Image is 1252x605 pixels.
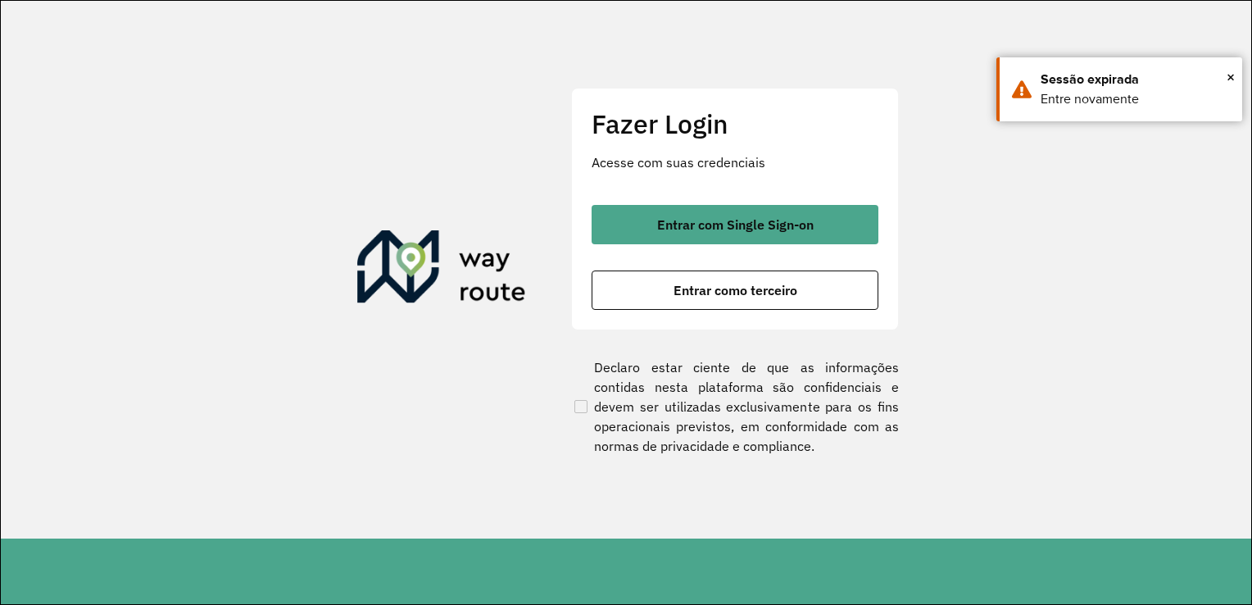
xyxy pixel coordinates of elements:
[657,218,814,231] span: Entrar com Single Sign-on
[674,284,797,297] span: Entrar como terceiro
[592,205,878,244] button: button
[571,357,899,456] label: Declaro estar ciente de que as informações contidas nesta plataforma são confidenciais e devem se...
[592,152,878,172] p: Acesse com suas credenciais
[1227,65,1235,89] span: ×
[1041,89,1230,109] div: Entre novamente
[592,108,878,139] h2: Fazer Login
[1227,65,1235,89] button: Close
[592,271,878,310] button: button
[357,230,526,309] img: Roteirizador AmbevTech
[1041,70,1230,89] div: Sessão expirada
